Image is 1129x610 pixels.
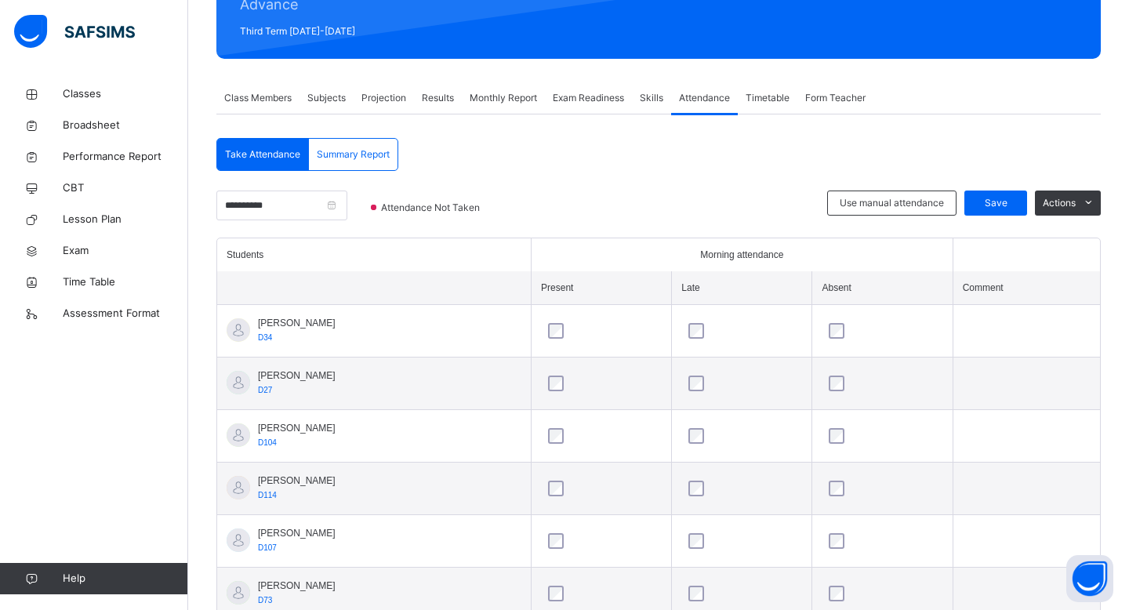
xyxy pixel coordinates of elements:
[63,274,188,290] span: Time Table
[258,369,336,383] span: [PERSON_NAME]
[812,271,953,305] th: Absent
[258,579,336,593] span: [PERSON_NAME]
[63,180,188,196] span: CBT
[953,271,1100,305] th: Comment
[258,438,277,447] span: D104
[217,238,532,271] th: Students
[1066,555,1113,602] button: Open asap
[258,421,336,435] span: [PERSON_NAME]
[63,212,188,227] span: Lesson Plan
[553,91,624,105] span: Exam Readiness
[258,333,272,342] span: D34
[700,248,783,262] span: Morning attendance
[379,201,485,215] span: Attendance Not Taken
[14,15,135,48] img: safsims
[63,306,188,321] span: Assessment Format
[640,91,663,105] span: Skills
[672,271,812,305] th: Late
[225,147,300,162] span: Take Attendance
[258,474,336,488] span: [PERSON_NAME]
[840,196,944,210] span: Use manual attendance
[258,386,272,394] span: D27
[976,196,1015,210] span: Save
[1043,196,1076,210] span: Actions
[258,596,272,605] span: D73
[258,526,336,540] span: [PERSON_NAME]
[470,91,537,105] span: Monthly Report
[224,91,292,105] span: Class Members
[317,147,390,162] span: Summary Report
[805,91,866,105] span: Form Teacher
[746,91,790,105] span: Timetable
[258,543,277,552] span: D107
[63,243,188,259] span: Exam
[63,118,188,133] span: Broadsheet
[258,316,336,330] span: [PERSON_NAME]
[361,91,406,105] span: Projection
[307,91,346,105] span: Subjects
[63,571,187,586] span: Help
[63,149,188,165] span: Performance Report
[532,271,672,305] th: Present
[258,491,277,499] span: D114
[63,86,188,102] span: Classes
[679,91,730,105] span: Attendance
[422,91,454,105] span: Results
